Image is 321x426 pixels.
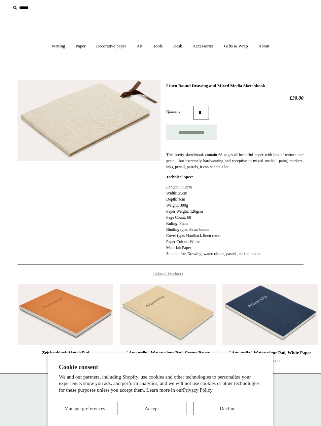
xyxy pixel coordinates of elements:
label: Quantity [166,109,193,115]
a: Writing [47,37,70,55]
span: Manage preferences [64,406,105,411]
div: Zeichenblock Sketch Pad [20,349,112,357]
h2: Cookie consent [59,364,262,371]
a: "Aquarello" Watercolour Pad, Creme Paper from£20.00 [120,349,216,376]
a: Accessories [188,37,218,55]
p: We and our partners, including Shopify, use cookies and other technologies to personalize your ex... [59,374,262,394]
div: "Aquarello" Watercolour Pad, Creme Paper [122,349,214,357]
p: Length: 17.2cm Width: 25cm Depth: 1cm Weight: 300g Paper Weight: 126gsm Page Count: 68 Ruling: Pl... [166,184,304,257]
h2: £30.00 [166,95,304,101]
button: Decline [193,402,262,415]
button: Accept [117,402,186,415]
h1: Linen Bound Drawing and Mixed Media Sketchbook [166,83,304,88]
span: £20.00 [261,358,280,363]
p: This pretty sketchbook contain 68 pages of beautiful paper with lots of texture and grain - but e... [166,152,304,170]
img: "Aquarello" Watercolour Pad, Creme Paper [120,284,216,345]
img: Linen Bound Drawing and Mixed Media Sketchbook [17,80,160,162]
a: Art [132,37,147,55]
a: Desk [169,37,187,55]
a: "Aquarello" Watercolour Pad, Creme Paper "Aquarello" Watercolour Pad, Creme Paper [120,284,216,345]
button: Manage preferences [59,402,110,415]
div: "Aquarella" Watercolour Pad, White Paper [224,349,316,357]
strong: Technical Spec: [166,175,193,179]
a: Gifts & Wrap [219,37,253,55]
a: About [254,37,274,55]
a: Paper [71,37,91,55]
a: "Aquarella" Watercolour Pad, White Paper from£20.00 [222,349,318,376]
a: Zeichenblock Sketch Pad Zeichenblock Sketch Pad [18,284,113,345]
a: Tools [148,37,168,55]
a: Zeichenblock Sketch Pad from£20.00 [18,349,113,376]
a: Decorative paper [92,37,131,55]
img: "Aquarella" Watercolour Pad, White Paper [222,284,318,345]
img: Zeichenblock Sketch Pad [18,284,113,345]
a: "Aquarella" Watercolour Pad, White Paper "Aquarella" Watercolour Pad, White Paper [222,284,318,345]
a: Privacy Policy [183,387,213,393]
